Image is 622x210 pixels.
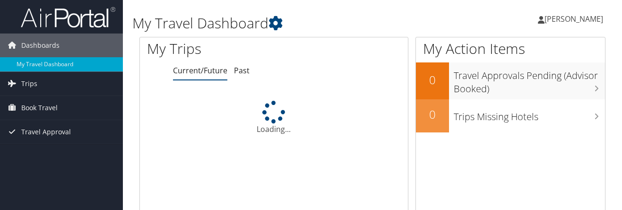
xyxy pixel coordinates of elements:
span: Travel Approval [21,120,71,144]
span: Dashboards [21,34,60,57]
h3: Trips Missing Hotels [454,105,605,123]
span: Book Travel [21,96,58,120]
a: 0Travel Approvals Pending (Advisor Booked) [416,62,605,99]
span: Trips [21,72,37,96]
span: [PERSON_NAME] [544,14,603,24]
a: Current/Future [173,65,227,76]
h1: My Action Items [416,39,605,59]
h1: My Travel Dashboard [132,13,452,33]
a: Past [234,65,250,76]
a: [PERSON_NAME] [538,5,613,33]
h3: Travel Approvals Pending (Advisor Booked) [454,64,605,96]
div: Loading... [140,101,408,135]
h2: 0 [416,72,449,88]
a: 0Trips Missing Hotels [416,99,605,132]
img: airportal-logo.png [21,6,115,28]
h1: My Trips [147,39,289,59]
h2: 0 [416,106,449,122]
